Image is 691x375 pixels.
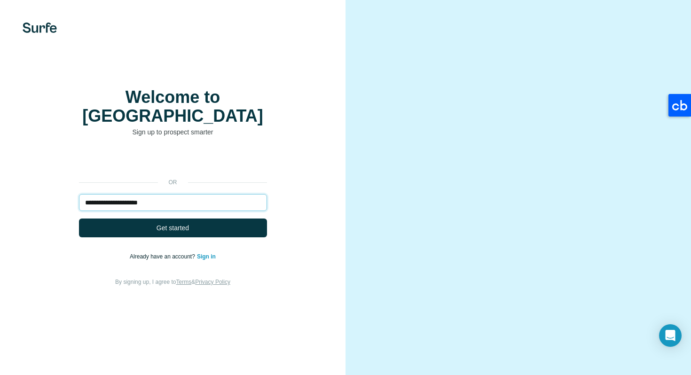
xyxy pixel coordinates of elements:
[115,279,230,285] span: By signing up, I agree to &
[23,23,57,33] img: Surfe's logo
[74,151,272,172] iframe: Sign in with Google Button
[157,223,189,233] span: Get started
[197,253,216,260] a: Sign in
[79,127,267,137] p: Sign up to prospect smarter
[79,219,267,237] button: Get started
[130,253,197,260] span: Already have an account?
[79,88,267,125] h1: Welcome to [GEOGRAPHIC_DATA]
[659,324,682,347] div: Open Intercom Messenger
[176,279,192,285] a: Terms
[195,279,230,285] a: Privacy Policy
[158,178,188,187] p: or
